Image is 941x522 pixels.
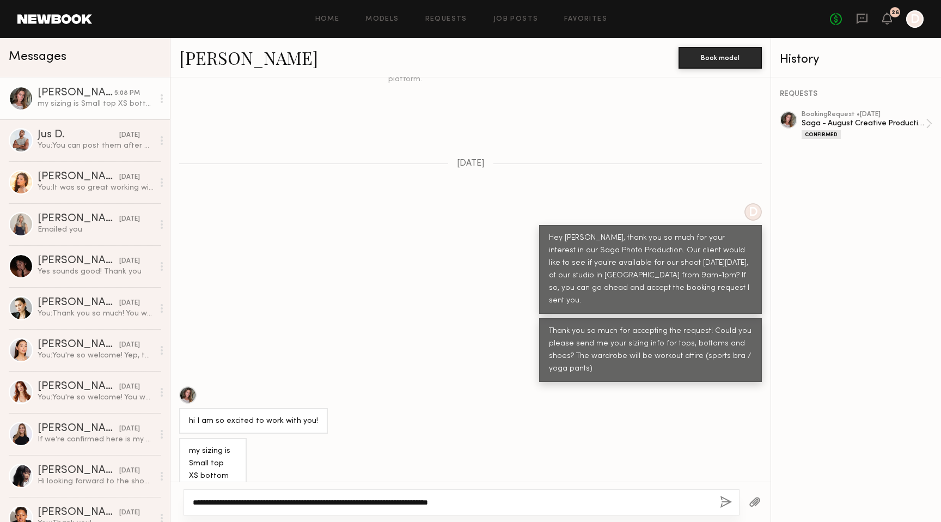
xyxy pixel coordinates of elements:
[679,47,762,69] button: Book model
[119,466,140,476] div: [DATE]
[549,325,752,375] div: Thank you so much for accepting the request! Could you please send me your sizing info for tops, ...
[780,90,932,98] div: REQUESTS
[457,159,485,168] span: [DATE]
[38,256,119,266] div: [PERSON_NAME]
[38,507,119,518] div: [PERSON_NAME]
[38,339,119,350] div: [PERSON_NAME]
[906,10,924,28] a: D
[38,266,154,277] div: Yes sounds good! Thank you
[38,183,154,193] div: You: It was so great working with you! You crushed it!
[365,16,399,23] a: Models
[119,508,140,518] div: [DATE]
[802,118,926,129] div: Saga - August Creative Production
[38,465,119,476] div: [PERSON_NAME]
[802,111,926,118] div: booking Request • [DATE]
[119,172,140,183] div: [DATE]
[564,16,607,23] a: Favorites
[802,111,932,139] a: bookingRequest •[DATE]Saga - August Creative ProductionConfirmed
[179,46,318,69] a: [PERSON_NAME]
[493,16,539,23] a: Job Posts
[780,53,932,66] div: History
[38,392,154,403] div: You: You're so welcome! You were amazing!!
[38,434,154,445] div: If we’re confirmed here is my contact info: [PERSON_NAME][EMAIL_ADDRESS][DOMAIN_NAME] Phone: [PHO...
[119,130,140,141] div: [DATE]
[119,214,140,224] div: [DATE]
[38,298,119,308] div: [PERSON_NAME]
[119,424,140,434] div: [DATE]
[891,10,899,16] div: 26
[38,350,154,361] div: You: You're so welcome! Yep, that's perfect! Just paid it. You were amazing!!
[38,141,154,151] div: You: You can post them after 8/20
[549,232,752,307] div: Hey [PERSON_NAME], thank you so much for your interest in our Saga Photo Production. Our client w...
[119,298,140,308] div: [DATE]
[38,99,154,109] div: my sizing is Small top XS bottom 8.5 shoes
[38,476,154,487] div: Hi looking forward to the shoot [DATE] as well! Yes my sizes are the same but here they are just ...
[38,423,119,434] div: [PERSON_NAME]
[119,256,140,266] div: [DATE]
[802,130,841,139] div: Confirmed
[38,130,119,141] div: Jus D.
[38,308,154,319] div: You: Thank you so much! You were amazing!
[425,16,467,23] a: Requests
[9,51,66,63] span: Messages
[679,52,762,62] a: Book model
[189,415,318,428] div: hi I am so excited to work with you!
[38,381,119,392] div: [PERSON_NAME]
[38,88,114,99] div: [PERSON_NAME]
[114,88,140,99] div: 5:08 PM
[189,445,237,495] div: my sizing is Small top XS bottom 8.5 shoes
[38,224,154,235] div: Emailed you
[38,172,119,183] div: [PERSON_NAME]
[119,340,140,350] div: [DATE]
[119,382,140,392] div: [DATE]
[38,214,119,224] div: [PERSON_NAME]
[315,16,340,23] a: Home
